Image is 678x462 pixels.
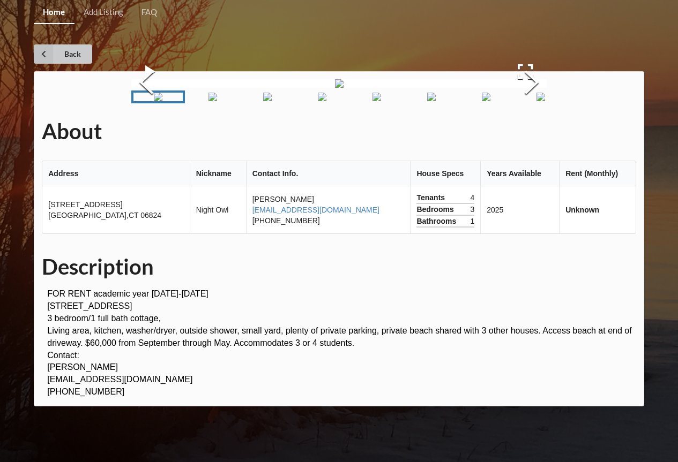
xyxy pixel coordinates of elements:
th: Contact Info. [246,161,411,186]
button: Previous Slide [131,35,161,132]
img: 627_fairfield_beach_road%2FIMG_2063.jpg [263,93,272,101]
a: Back [34,44,92,64]
span: Bedrooms [416,204,456,215]
a: Go to Slide 7 [459,90,513,103]
h1: About [42,118,636,145]
span: 1 [470,216,474,226]
span: Bathrooms [416,216,459,226]
div: Thumbnail Navigation [131,90,547,103]
td: 2025 [480,186,559,233]
button: Open Fullscreen [504,56,547,87]
p: FOR RENT academic year [DATE]-[DATE] [STREET_ADDRESS] 3 bedroom/1 full bath cottage, Living area,... [47,288,636,398]
button: Next Slide [517,35,547,132]
a: Add Listing [74,1,132,24]
a: Home [34,1,74,24]
b: Unknown [565,206,599,214]
span: Tenants [416,192,448,203]
th: House Specs [410,161,480,186]
img: 627_fairfield_beach_road%2FIMG_4293.JPG [482,93,490,101]
a: Go to Slide 2 [186,90,240,103]
th: Address [42,161,189,186]
h1: Description [42,253,636,281]
img: 627_fairfield_beach_road%2F48A220D1-6B3D-4F8C-B650-9A3E42C20FEE.JPG [335,79,344,88]
a: FAQ [132,1,166,24]
td: Night Owl [190,186,246,233]
img: 627_fairfield_beach_road%2FIMG_2058.jpg [208,93,217,101]
td: [PERSON_NAME] [PHONE_NUMBER] [246,186,411,233]
img: 627_fairfield_beach_road%2FIMG_4150_Original.jpg [372,93,381,101]
a: Go to Slide 6 [405,90,458,103]
th: Rent (Monthly) [559,161,636,186]
span: [GEOGRAPHIC_DATA] , CT 06824 [48,211,161,219]
a: Go to Slide 5 [350,90,404,103]
span: 4 [470,192,474,203]
a: Go to Slide 3 [241,90,294,103]
span: [STREET_ADDRESS] [48,200,122,209]
th: Years Available [480,161,559,186]
a: [EMAIL_ADDRESS][DOMAIN_NAME] [252,206,379,214]
span: 3 [470,204,474,215]
img: 627_fairfield_beach_road%2FIMG_4144_Original.jpg [318,93,326,101]
img: 627_fairfield_beach_road%2FIMG_4292.JPG [427,93,436,101]
a: Go to Slide 8 [514,90,568,103]
th: Nickname [190,161,246,186]
a: Go to Slide 4 [295,90,349,103]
